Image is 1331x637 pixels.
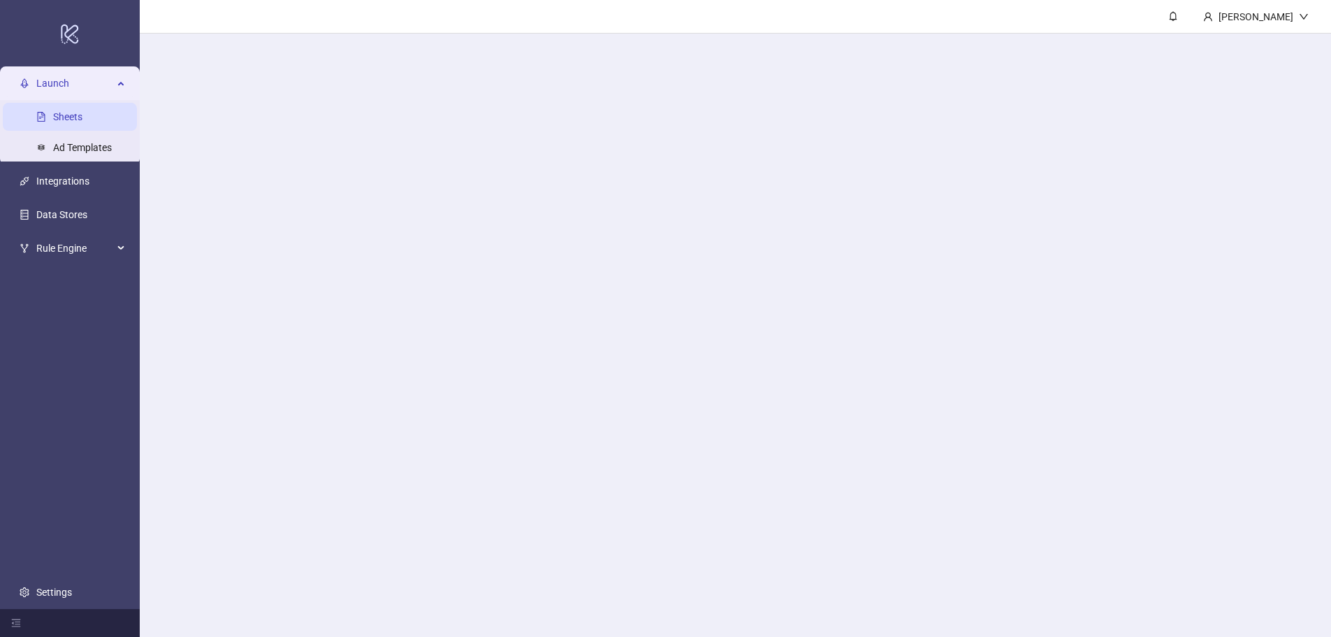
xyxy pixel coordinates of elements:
span: Launch [36,69,113,97]
div: [PERSON_NAME] [1213,9,1299,24]
a: Data Stores [36,209,87,220]
a: Ad Templates [53,142,112,153]
span: Rule Engine [36,234,113,262]
span: bell [1168,11,1178,21]
span: rocket [20,78,29,88]
a: Sheets [53,111,82,122]
span: user [1203,12,1213,22]
span: menu-fold [11,618,21,628]
a: Settings [36,587,72,598]
span: fork [20,243,29,253]
span: down [1299,12,1309,22]
a: Integrations [36,176,89,187]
